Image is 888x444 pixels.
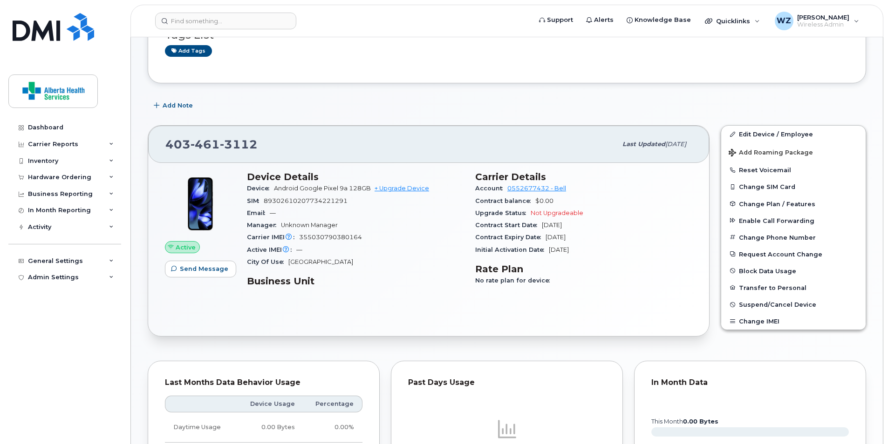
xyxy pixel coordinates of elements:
span: Manager [247,222,281,229]
span: Android Google Pixel 9a 128GB [274,185,371,192]
span: Suspend/Cancel Device [739,301,816,308]
span: Send Message [180,264,228,273]
span: Unknown Manager [281,222,338,229]
span: Email [247,209,270,216]
span: Carrier IMEI [247,234,299,241]
span: 461 [191,137,220,151]
button: Change Phone Number [721,229,866,246]
button: Add Roaming Package [721,142,866,161]
span: Account [475,185,507,192]
span: Active IMEI [247,246,296,253]
button: Change IMEI [721,313,866,330]
span: Active [176,243,196,252]
span: SIM [247,197,264,204]
span: Initial Activation Date [475,246,549,253]
span: 403 [165,137,258,151]
span: Not Upgradeable [531,209,583,216]
span: Support [547,15,573,25]
h3: Device Details [247,171,464,182]
span: Change Plan / Features [739,200,815,207]
text: this month [651,418,718,425]
span: Contract Expiry Date [475,234,546,241]
span: Knowledge Base [635,15,691,25]
a: + Upgrade Device [375,185,429,192]
span: [PERSON_NAME] [797,13,849,21]
th: Device Usage [238,396,303,412]
span: [DATE] [665,141,686,148]
span: Upgrade Status [475,209,531,216]
button: Block Data Usage [721,262,866,279]
span: City Of Use [247,258,288,265]
button: Send Message [165,261,236,277]
div: Quicklinks [698,12,766,30]
span: Device [247,185,274,192]
span: [DATE] [542,222,562,229]
span: [GEOGRAPHIC_DATA] [288,258,353,265]
tspan: 0.00 Bytes [683,418,718,425]
span: 89302610207734221291 [264,197,348,204]
th: Percentage [303,396,362,412]
td: 0.00% [303,412,362,443]
span: No rate plan for device [475,277,554,284]
div: In Month Data [651,378,849,387]
span: Contract balance [475,197,535,204]
button: Change SIM Card [721,178,866,195]
div: Wei Zhou [768,12,866,30]
span: Add Roaming Package [729,149,813,158]
button: Transfer to Personal [721,279,866,296]
span: Enable Call Forwarding [739,217,814,224]
span: 3112 [220,137,258,151]
button: Change Plan / Features [721,195,866,212]
span: Wireless Admin [797,21,849,28]
span: $0.00 [535,197,553,204]
button: Suspend/Cancel Device [721,296,866,313]
img: Pixel_9a.png [172,176,228,232]
span: Alerts [594,15,614,25]
h3: Carrier Details [475,171,692,182]
span: [DATE] [549,246,569,253]
input: Find something... [155,13,296,29]
a: Add tags [165,45,212,57]
button: Request Account Change [721,246,866,262]
span: WZ [777,15,791,27]
span: Last updated [622,141,665,148]
a: Alerts [580,11,620,29]
span: Contract Start Date [475,222,542,229]
td: Daytime Usage [165,412,238,443]
span: — [296,246,302,253]
span: Add Note [163,101,193,110]
span: [DATE] [546,234,566,241]
button: Reset Voicemail [721,161,866,178]
button: Add Note [148,97,201,114]
span: Quicklinks [716,17,750,25]
h3: Tags List [165,29,849,41]
span: 355030790380164 [299,234,362,241]
a: 0552677432 - Bell [507,185,566,192]
td: 0.00 Bytes [238,412,303,443]
button: Enable Call Forwarding [721,212,866,229]
span: — [270,209,276,216]
h3: Business Unit [247,276,464,287]
div: Past Days Usage [408,378,606,387]
a: Edit Device / Employee [721,126,866,142]
h3: Rate Plan [475,263,692,275]
a: Support [533,11,580,29]
div: Last Months Data Behavior Usage [165,378,362,387]
a: Knowledge Base [620,11,697,29]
